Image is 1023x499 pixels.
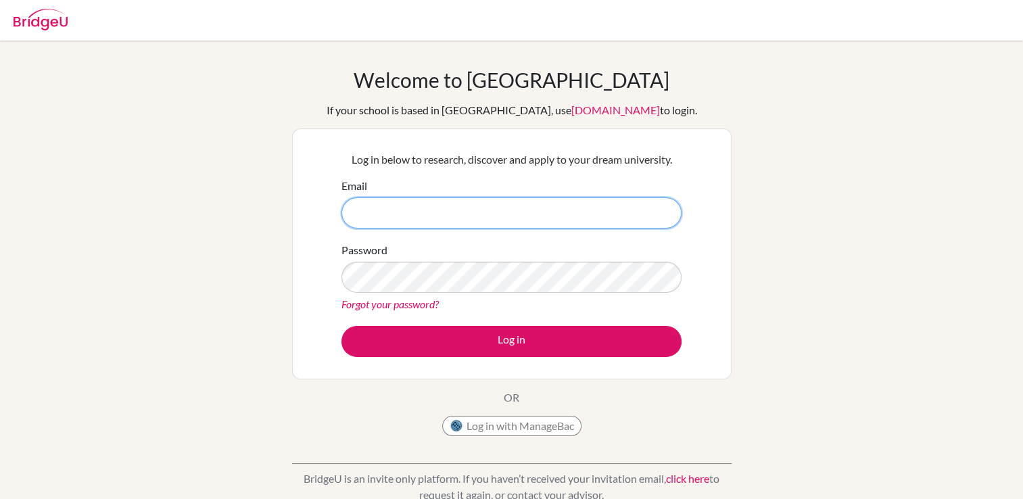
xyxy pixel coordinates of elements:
[341,151,682,168] p: Log in below to research, discover and apply to your dream university.
[571,103,660,116] a: [DOMAIN_NAME]
[341,298,439,310] a: Forgot your password?
[341,242,387,258] label: Password
[504,389,519,406] p: OR
[666,472,709,485] a: click here
[14,9,68,30] img: Bridge-U
[341,326,682,357] button: Log in
[327,102,697,118] div: If your school is based in [GEOGRAPHIC_DATA], use to login.
[354,68,669,92] h1: Welcome to [GEOGRAPHIC_DATA]
[341,178,367,194] label: Email
[442,416,581,436] button: Log in with ManageBac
